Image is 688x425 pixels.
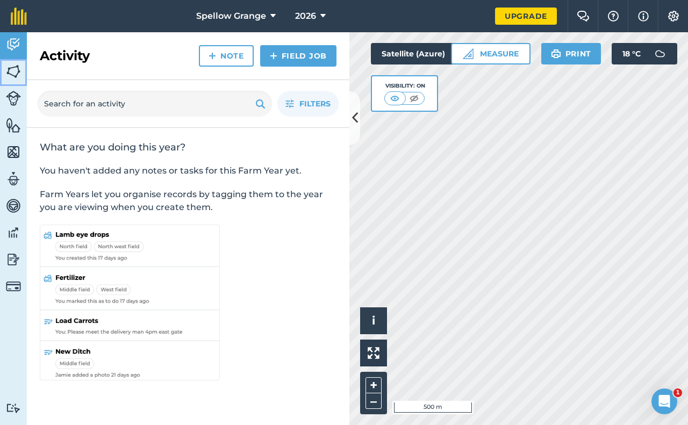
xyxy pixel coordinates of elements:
[6,63,21,80] img: svg+xml;base64,PHN2ZyB4bWxucz0iaHR0cDovL3d3dy53My5vcmcvMjAwMC9zdmciIHdpZHRoPSI1NiIgaGVpZ2h0PSI2MC...
[622,43,641,64] span: 18 ° C
[651,388,677,414] iframe: Intercom live chat
[365,393,382,409] button: –
[6,171,21,187] img: svg+xml;base64,PD94bWwgdmVyc2lvbj0iMS4wIiBlbmNvZGluZz0idXRmLTgiPz4KPCEtLSBHZW5lcmF0b3I6IEFkb2JlIE...
[6,144,21,160] img: svg+xml;base64,PHN2ZyB4bWxucz0iaHR0cDovL3d3dy53My5vcmcvMjAwMC9zdmciIHdpZHRoPSI1NiIgaGVpZ2h0PSI2MC...
[40,164,336,177] p: You haven't added any notes or tasks for this Farm Year yet.
[673,388,682,397] span: 1
[6,198,21,214] img: svg+xml;base64,PD94bWwgdmVyc2lvbj0iMS4wIiBlbmNvZGluZz0idXRmLTgiPz4KPCEtLSBHZW5lcmF0b3I6IEFkb2JlIE...
[495,8,557,25] a: Upgrade
[40,141,336,154] h2: What are you doing this year?
[372,314,375,327] span: i
[40,188,336,214] p: Farm Years let you organise records by tagging them to the year you are viewing when you create t...
[667,11,680,21] img: A cog icon
[270,49,277,62] img: svg+xml;base64,PHN2ZyB4bWxucz0iaHR0cDovL3d3dy53My5vcmcvMjAwMC9zdmciIHdpZHRoPSIxNCIgaGVpZ2h0PSIyNC...
[11,8,27,25] img: fieldmargin Logo
[6,403,21,413] img: svg+xml;base64,PD94bWwgdmVyc2lvbj0iMS4wIiBlbmNvZGluZz0idXRmLTgiPz4KPCEtLSBHZW5lcmF0b3I6IEFkb2JlIE...
[371,43,474,64] button: Satellite (Azure)
[365,377,382,393] button: +
[295,10,316,23] span: 2026
[541,43,601,64] button: Print
[260,45,336,67] a: Field Job
[577,11,590,21] img: Two speech bubbles overlapping with the left bubble in the forefront
[612,43,677,64] button: 18 °C
[6,251,21,268] img: svg+xml;base64,PD94bWwgdmVyc2lvbj0iMS4wIiBlbmNvZGluZz0idXRmLTgiPz4KPCEtLSBHZW5lcmF0b3I6IEFkb2JlIE...
[209,49,216,62] img: svg+xml;base64,PHN2ZyB4bWxucz0iaHR0cDovL3d3dy53My5vcmcvMjAwMC9zdmciIHdpZHRoPSIxNCIgaGVpZ2h0PSIyNC...
[38,91,272,117] input: Search for an activity
[551,47,561,60] img: svg+xml;base64,PHN2ZyB4bWxucz0iaHR0cDovL3d3dy53My5vcmcvMjAwMC9zdmciIHdpZHRoPSIxOSIgaGVpZ2h0PSIyNC...
[40,47,90,64] h2: Activity
[407,93,421,104] img: svg+xml;base64,PHN2ZyB4bWxucz0iaHR0cDovL3d3dy53My5vcmcvMjAwMC9zdmciIHdpZHRoPSI1MCIgaGVpZ2h0PSI0MC...
[6,91,21,106] img: svg+xml;base64,PD94bWwgdmVyc2lvbj0iMS4wIiBlbmNvZGluZz0idXRmLTgiPz4KPCEtLSBHZW5lcmF0b3I6IEFkb2JlIE...
[607,11,620,21] img: A question mark icon
[299,98,331,110] span: Filters
[360,307,387,334] button: i
[6,225,21,241] img: svg+xml;base64,PD94bWwgdmVyc2lvbj0iMS4wIiBlbmNvZGluZz0idXRmLTgiPz4KPCEtLSBHZW5lcmF0b3I6IEFkb2JlIE...
[196,10,266,23] span: Spellow Grange
[463,48,474,59] img: Ruler icon
[255,97,266,110] img: svg+xml;base64,PHN2ZyB4bWxucz0iaHR0cDovL3d3dy53My5vcmcvMjAwMC9zdmciIHdpZHRoPSIxOSIgaGVpZ2h0PSIyNC...
[368,347,379,359] img: Four arrows, one pointing top left, one top right, one bottom right and the last bottom left
[6,279,21,294] img: svg+xml;base64,PD94bWwgdmVyc2lvbj0iMS4wIiBlbmNvZGluZz0idXRmLTgiPz4KPCEtLSBHZW5lcmF0b3I6IEFkb2JlIE...
[6,37,21,53] img: svg+xml;base64,PD94bWwgdmVyc2lvbj0iMS4wIiBlbmNvZGluZz0idXRmLTgiPz4KPCEtLSBHZW5lcmF0b3I6IEFkb2JlIE...
[6,117,21,133] img: svg+xml;base64,PHN2ZyB4bWxucz0iaHR0cDovL3d3dy53My5vcmcvMjAwMC9zdmciIHdpZHRoPSI1NiIgaGVpZ2h0PSI2MC...
[451,43,531,64] button: Measure
[384,82,425,90] div: Visibility: On
[277,91,339,117] button: Filters
[199,45,254,67] a: Note
[388,93,402,104] img: svg+xml;base64,PHN2ZyB4bWxucz0iaHR0cDovL3d3dy53My5vcmcvMjAwMC9zdmciIHdpZHRoPSI1MCIgaGVpZ2h0PSI0MC...
[638,10,649,23] img: svg+xml;base64,PHN2ZyB4bWxucz0iaHR0cDovL3d3dy53My5vcmcvMjAwMC9zdmciIHdpZHRoPSIxNyIgaGVpZ2h0PSIxNy...
[649,43,671,64] img: svg+xml;base64,PD94bWwgdmVyc2lvbj0iMS4wIiBlbmNvZGluZz0idXRmLTgiPz4KPCEtLSBHZW5lcmF0b3I6IEFkb2JlIE...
